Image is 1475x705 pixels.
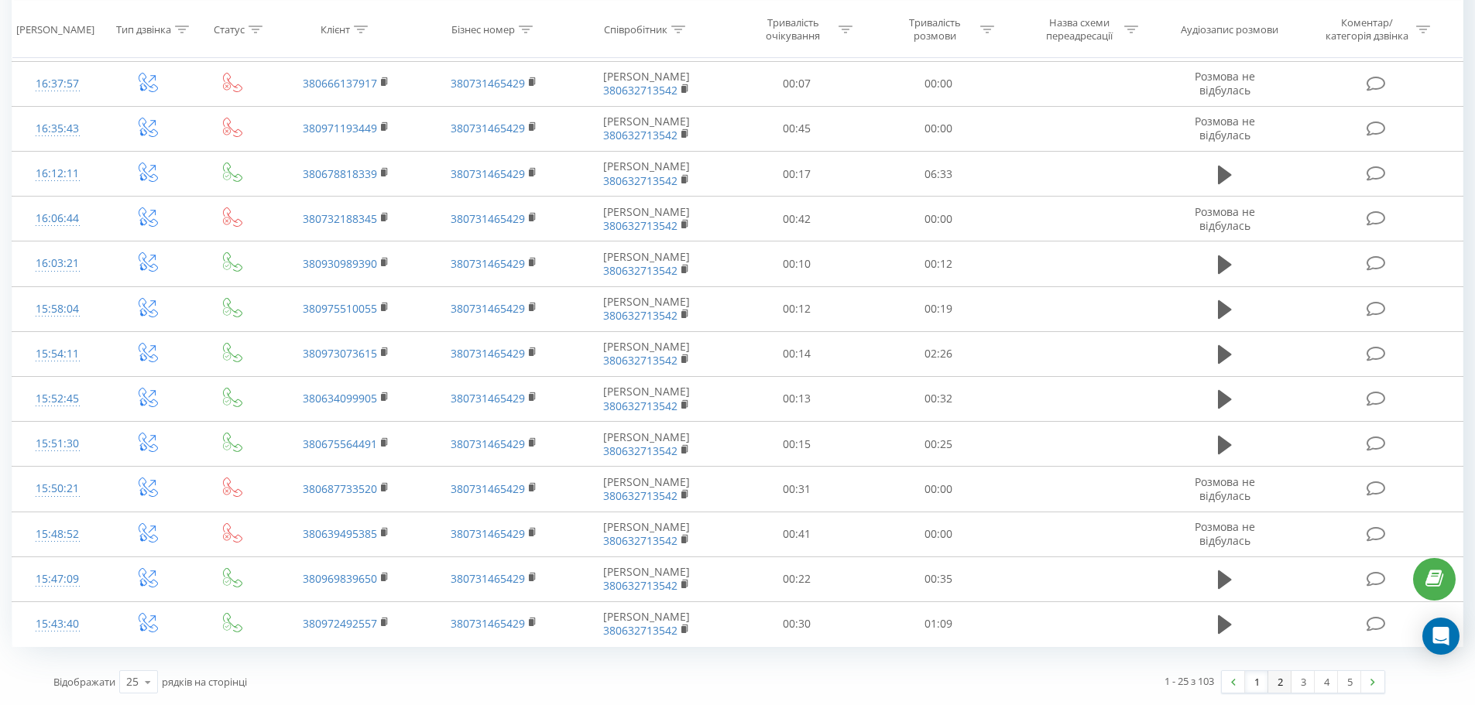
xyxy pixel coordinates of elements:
[1422,618,1460,655] div: Open Intercom Messenger
[451,76,525,91] a: 380731465429
[868,467,1010,512] td: 00:00
[603,218,677,233] a: 380632713542
[868,152,1010,197] td: 06:33
[568,106,726,151] td: [PERSON_NAME]
[451,211,525,226] a: 380731465429
[303,571,377,586] a: 380969839650
[28,609,87,639] div: 15:43:40
[726,467,868,512] td: 00:31
[28,69,87,99] div: 16:37:57
[568,286,726,331] td: [PERSON_NAME]
[868,422,1010,467] td: 00:25
[303,121,377,135] a: 380971193449
[321,22,350,36] div: Клієнт
[1195,474,1255,503] span: Розмова не відбулась
[568,512,726,556] td: [PERSON_NAME]
[28,204,87,234] div: 16:06:44
[303,346,377,361] a: 380973073615
[303,391,377,406] a: 380634099905
[726,241,868,286] td: 00:10
[568,556,726,601] td: [PERSON_NAME]
[603,173,677,188] a: 380632713542
[568,61,726,106] td: [PERSON_NAME]
[1322,16,1412,43] div: Коментар/категорія дзвінка
[726,422,868,467] td: 00:15
[868,286,1010,331] td: 00:19
[53,675,115,689] span: Відображати
[894,16,976,43] div: Тривалість розмови
[868,331,1010,376] td: 02:26
[28,429,87,459] div: 15:51:30
[603,533,677,548] a: 380632713542
[1181,22,1278,36] div: Аудіозапис розмови
[752,16,835,43] div: Тривалість очікування
[28,294,87,324] div: 15:58:04
[451,481,525,496] a: 380731465429
[1338,671,1361,693] a: 5
[568,601,726,646] td: [PERSON_NAME]
[568,152,726,197] td: [PERSON_NAME]
[726,556,868,601] td: 00:22
[726,331,868,376] td: 00:14
[303,436,377,451] a: 380675564491
[126,674,139,690] div: 25
[603,443,677,458] a: 380632713542
[303,166,377,181] a: 380678818339
[603,263,677,278] a: 380632713542
[28,248,87,279] div: 16:03:21
[726,106,868,151] td: 00:45
[568,241,726,286] td: [PERSON_NAME]
[28,384,87,414] div: 15:52:45
[726,512,868,556] td: 00:41
[303,76,377,91] a: 380666137917
[451,256,525,271] a: 380731465429
[568,422,726,467] td: [PERSON_NAME]
[1195,204,1255,233] span: Розмова не відбулась
[868,241,1010,286] td: 00:12
[868,601,1010,646] td: 01:09
[303,481,377,496] a: 380687733520
[214,22,245,36] div: Статус
[1195,69,1255,98] span: Розмова не відбулась
[28,474,87,504] div: 15:50:21
[28,114,87,144] div: 16:35:43
[451,571,525,586] a: 380731465429
[28,339,87,369] div: 15:54:11
[1165,673,1214,689] div: 1 - 25 з 103
[603,128,677,142] a: 380632713542
[603,83,677,98] a: 380632713542
[451,616,525,631] a: 380731465429
[28,564,87,594] div: 15:47:09
[451,22,515,36] div: Бізнес номер
[451,166,525,181] a: 380731465429
[603,578,677,593] a: 380632713542
[162,675,247,689] span: рядків на сторінці
[16,22,94,36] div: [PERSON_NAME]
[451,436,525,451] a: 380731465429
[726,152,868,197] td: 00:17
[28,159,87,189] div: 16:12:11
[1291,671,1315,693] a: 3
[451,526,525,541] a: 380731465429
[604,22,667,36] div: Співробітник
[726,197,868,241] td: 00:42
[568,376,726,421] td: [PERSON_NAME]
[303,211,377,226] a: 380732188345
[568,331,726,376] td: [PERSON_NAME]
[1315,671,1338,693] a: 4
[726,376,868,421] td: 00:13
[1268,671,1291,693] a: 2
[116,22,171,36] div: Тип дзвінка
[451,301,525,316] a: 380731465429
[868,376,1010,421] td: 00:32
[303,526,377,541] a: 380639495385
[303,301,377,316] a: 380975510055
[726,601,868,646] td: 00:30
[303,256,377,271] a: 380930989390
[868,61,1010,106] td: 00:00
[451,346,525,361] a: 380731465429
[1038,16,1120,43] div: Назва схеми переадресації
[868,512,1010,556] td: 00:00
[603,399,677,413] a: 380632713542
[1195,519,1255,548] span: Розмова не відбулась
